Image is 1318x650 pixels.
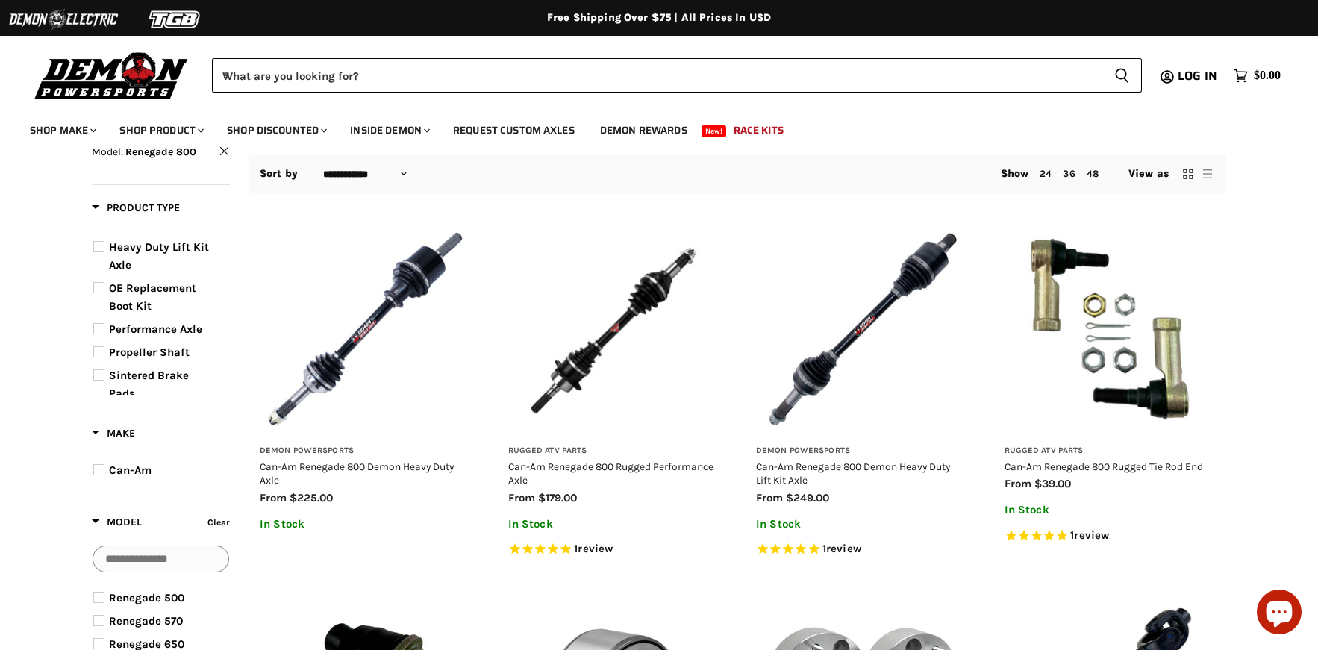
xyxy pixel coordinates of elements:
[216,115,336,146] a: Shop Discounted
[1040,168,1052,179] a: 24
[92,201,180,214] span: Product Type
[508,446,719,457] h3: Rugged ATV Parts
[508,518,719,531] p: In Stock
[442,115,586,146] a: Request Custom Axles
[109,591,184,604] span: Renegade 500
[756,224,967,435] img: Can-Am Renegade 800 Demon Heavy Duty Lift Kit Axle
[1005,477,1031,490] span: from
[1178,66,1217,85] span: Log in
[109,240,209,272] span: Heavy Duty Lift Kit Axle
[1087,168,1099,179] a: 48
[93,546,229,572] input: Search Options
[92,201,180,219] button: Filter by Product Type
[1005,460,1203,472] a: Can-Am Renegade 800 Rugged Tie Rod End
[30,49,193,101] img: Demon Powersports
[1063,168,1075,179] a: 36
[508,224,719,435] img: Can-Am Renegade 800 Rugged Performance Axle
[1001,167,1029,180] span: Show
[109,281,196,313] span: OE Replacement Boot Kit
[212,58,1102,93] input: When autocomplete results are available use up and down arrows to review and enter to select
[508,460,713,486] a: Can-Am Renegade 800 Rugged Performance Axle
[108,115,213,146] a: Shop Product
[1005,446,1216,457] h3: Rugged ATV Parts
[260,518,471,531] p: In Stock
[125,146,196,158] span: Renegade 800
[339,115,439,146] a: Inside Demon
[1171,69,1226,83] a: Log in
[756,491,783,504] span: from
[92,144,230,163] button: Clear filter by Model Renegade 800
[756,518,967,531] p: In Stock
[756,460,950,486] a: Can-Am Renegade 800 Demon Heavy Duty Lift Kit Axle
[1181,166,1196,181] button: grid view
[826,542,861,555] span: review
[756,446,967,457] h3: Demon Powersports
[119,5,231,34] img: TGB Logo 2
[1128,168,1169,180] span: View as
[702,125,727,137] span: New!
[109,322,202,336] span: Performance Axle
[62,11,1256,25] div: Free Shipping Over $75 | All Prices In USD
[1200,166,1215,181] button: list view
[578,542,613,555] span: review
[722,115,795,146] a: Race Kits
[756,542,967,557] span: Rated 5.0 out of 5 stars 1 reviews
[92,426,135,445] button: Filter by Make
[1254,69,1281,83] span: $0.00
[822,542,861,555] span: 1 reviews
[786,491,829,504] span: $249.00
[1034,477,1071,490] span: $39.00
[1074,528,1109,542] span: review
[260,460,454,486] a: Can-Am Renegade 800 Demon Heavy Duty Axle
[249,155,1226,193] nav: Collection utilities
[92,146,123,158] span: Model:
[204,514,230,534] button: Clear filter by Model
[92,516,142,528] span: Model
[109,346,190,359] span: Propeller Shaft
[212,58,1142,93] form: Product
[1252,590,1306,638] inbox-online-store-chat: Shopify online store chat
[19,115,105,146] a: Shop Make
[109,369,189,400] span: Sintered Brake Pads
[538,491,577,504] span: $179.00
[1005,528,1216,544] span: Rated 5.0 out of 5 stars 1 reviews
[508,491,535,504] span: from
[260,168,298,180] label: Sort by
[92,427,135,440] span: Make
[290,491,333,504] span: $225.00
[1070,528,1109,542] span: 1 reviews
[508,542,719,557] span: Rated 5.0 out of 5 stars 1 reviews
[109,614,183,628] span: Renegade 570
[19,109,1277,146] ul: Main menu
[109,463,152,477] span: Can-Am
[1005,224,1216,435] img: Can-Am Renegade 800 Rugged Tie Rod End
[574,542,613,555] span: 1 reviews
[1005,504,1216,516] p: In Stock
[7,5,119,34] img: Demon Electric Logo 2
[260,446,471,457] h3: Demon Powersports
[1226,65,1288,87] a: $0.00
[260,224,471,435] img: Can-Am Renegade 800 Demon Heavy Duty Axle
[1102,58,1142,93] button: Search
[589,115,699,146] a: Demon Rewards
[260,491,287,504] span: from
[92,515,142,534] button: Filter by Model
